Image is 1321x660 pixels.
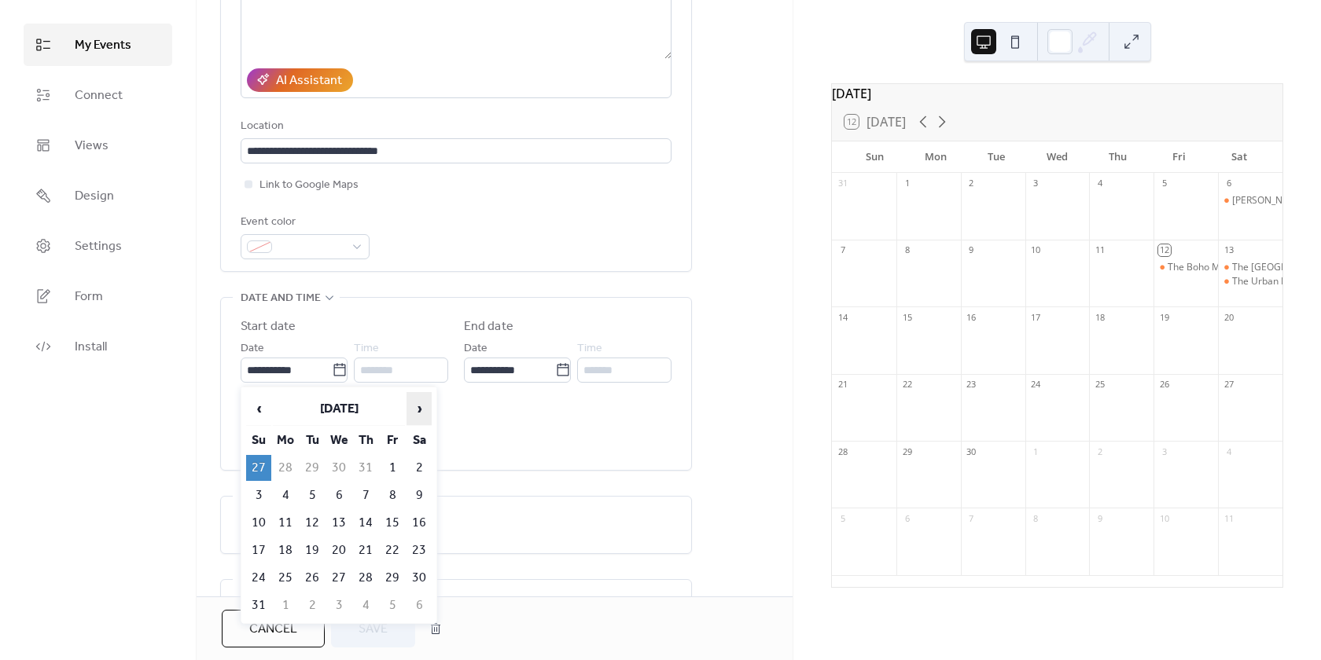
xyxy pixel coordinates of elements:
[246,455,271,481] td: 27
[1223,244,1235,256] div: 13
[837,379,848,390] div: 21
[75,187,114,206] span: Design
[1094,512,1106,524] div: 9
[24,225,172,267] a: Settings
[300,427,325,453] th: Tu
[75,237,122,256] span: Settings
[241,317,296,336] div: Start date
[380,510,405,536] td: 15
[24,174,172,217] a: Design
[1209,141,1270,173] div: Sat
[837,311,848,323] div: 14
[1027,141,1087,173] div: Wed
[1087,141,1148,173] div: Thu
[300,592,325,618] td: 2
[259,176,359,195] span: Link to Google Maps
[273,537,298,563] td: 18
[222,610,325,647] button: Cancel
[407,427,432,453] th: Sa
[837,445,848,457] div: 28
[832,84,1282,103] div: [DATE]
[75,288,103,306] span: Form
[273,510,298,536] td: 11
[326,565,351,591] td: 27
[300,537,325,563] td: 19
[353,455,378,481] td: 31
[1030,379,1042,390] div: 24
[1223,311,1235,323] div: 20
[1218,261,1282,274] div: The Cedar Market Ranch
[1094,244,1106,256] div: 11
[407,482,432,508] td: 9
[1094,445,1106,457] div: 2
[241,289,321,308] span: Date and time
[407,565,432,591] td: 30
[1158,445,1170,457] div: 3
[241,339,264,358] span: Date
[241,117,668,136] div: Location
[273,565,298,591] td: 25
[326,537,351,563] td: 20
[24,124,172,167] a: Views
[966,512,977,524] div: 7
[1148,141,1209,173] div: Fri
[326,455,351,481] td: 30
[966,445,977,457] div: 30
[75,137,109,156] span: Views
[1158,244,1170,256] div: 12
[246,537,271,563] td: 17
[353,537,378,563] td: 21
[1030,311,1042,323] div: 17
[905,141,966,173] div: Mon
[273,482,298,508] td: 4
[326,592,351,618] td: 3
[1030,512,1042,524] div: 8
[901,244,913,256] div: 8
[1223,379,1235,390] div: 27
[966,379,977,390] div: 23
[24,24,172,66] a: My Events
[380,427,405,453] th: Fr
[249,620,297,639] span: Cancel
[837,244,848,256] div: 7
[1158,512,1170,524] div: 10
[246,510,271,536] td: 10
[247,68,353,92] button: AI Assistant
[837,512,848,524] div: 5
[75,36,131,55] span: My Events
[966,178,977,189] div: 2
[407,537,432,563] td: 23
[300,510,325,536] td: 12
[1030,244,1042,256] div: 10
[353,427,378,453] th: Th
[273,427,298,453] th: Mo
[246,427,271,453] th: Su
[1154,261,1218,274] div: The Boho Market
[300,455,325,481] td: 29
[464,339,488,358] span: Date
[353,565,378,591] td: 28
[901,311,913,323] div: 15
[464,317,513,336] div: End date
[24,275,172,317] a: Form
[1223,178,1235,189] div: 6
[407,592,432,618] td: 6
[407,510,432,536] td: 16
[1094,311,1106,323] div: 18
[24,74,172,116] a: Connect
[247,393,270,424] span: ‹
[246,482,271,508] td: 3
[380,565,405,591] td: 29
[966,311,977,323] div: 16
[380,482,405,508] td: 8
[354,339,379,358] span: Time
[353,592,378,618] td: 4
[1218,194,1282,207] div: Wylie Farmers Market
[300,482,325,508] td: 5
[276,71,342,90] div: AI Assistant
[407,393,431,424] span: ›
[326,510,351,536] td: 13
[407,455,432,481] td: 2
[844,141,905,173] div: Sun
